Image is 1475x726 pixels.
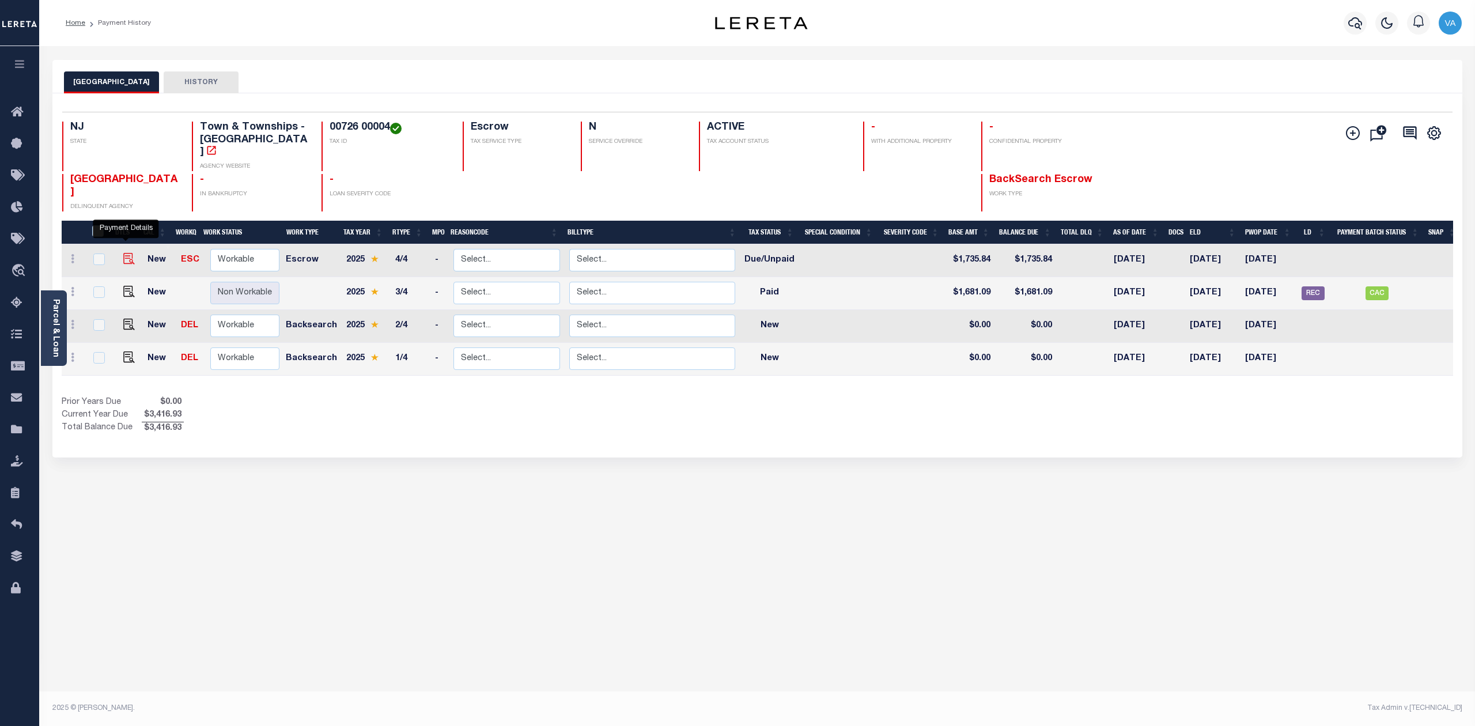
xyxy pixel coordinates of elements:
td: 3/4 [391,277,430,310]
th: Work Status [199,221,282,244]
span: $3,416.93 [142,409,184,422]
li: Payment History [85,18,151,28]
p: TAX ACCOUNT STATUS [707,138,849,146]
td: Backsearch [281,310,342,343]
td: [DATE] [1240,310,1296,343]
td: [DATE] [1109,277,1164,310]
td: Total Balance Due [62,422,142,434]
th: PWOP Date: activate to sort column ascending [1240,221,1296,244]
td: - [430,244,449,277]
h4: ACTIVE [707,122,849,134]
th: As of Date: activate to sort column ascending [1109,221,1164,244]
th: Special Condition: activate to sort column ascending [799,221,878,244]
th: Work Type [282,221,339,244]
th: ELD: activate to sort column ascending [1185,221,1240,244]
td: - [430,310,449,343]
span: $0.00 [142,396,184,409]
th: &nbsp;&nbsp;&nbsp;&nbsp;&nbsp;&nbsp;&nbsp;&nbsp;&nbsp;&nbsp; [62,221,85,244]
p: TAX ID [330,138,449,146]
td: 2/4 [391,310,430,343]
td: $0.00 [995,343,1057,376]
th: &nbsp; [85,221,111,244]
td: - [430,343,449,376]
a: DEL [181,322,198,330]
th: MPO [428,221,446,244]
td: New [143,343,177,376]
span: REC [1302,286,1325,300]
div: Payment Details [93,220,158,238]
div: Tax Admin v.[TECHNICAL_ID] [766,703,1462,713]
th: SNAP: activate to sort column ascending [1424,221,1461,244]
th: Payment Batch Status: activate to sort column ascending [1330,221,1424,244]
a: Home [66,20,85,27]
td: [DATE] [1109,244,1164,277]
td: New [143,244,177,277]
h4: 00726 00004 [330,122,449,134]
img: Star.svg [370,321,379,328]
span: CAC [1366,286,1389,300]
div: 2025 © [PERSON_NAME]. [44,703,758,713]
td: 1/4 [391,343,430,376]
p: WITH ADDITIONAL PROPERTY [871,138,967,146]
img: Star.svg [370,288,379,296]
th: Total DLQ: activate to sort column ascending [1056,221,1109,244]
td: [DATE] [1109,343,1164,376]
span: - [330,175,334,185]
img: logo-dark.svg [715,17,807,29]
th: RType: activate to sort column ascending [388,221,428,244]
a: ESC [181,256,199,264]
th: WorkQ [171,221,199,244]
p: TAX SERVICE TYPE [471,138,567,146]
th: Tax Year: activate to sort column ascending [339,221,388,244]
td: New [143,277,177,310]
p: STATE [70,138,178,146]
td: Due/Unpaid [740,244,799,277]
td: New [143,310,177,343]
a: Parcel & Loan [51,299,59,357]
p: CONFIDENTIAL PROPERTY [989,138,1097,146]
td: $1,681.09 [995,277,1057,310]
p: LOAN SEVERITY CODE [330,190,449,199]
th: Base Amt: activate to sort column ascending [944,221,994,244]
td: Current Year Due [62,409,142,422]
span: [GEOGRAPHIC_DATA] [70,175,177,198]
td: [DATE] [1185,343,1240,376]
span: BackSearch Escrow [989,175,1092,185]
img: Star.svg [370,255,379,263]
th: Docs [1164,221,1185,244]
i: travel_explore [11,264,29,279]
span: - [200,175,204,185]
td: [DATE] [1240,343,1296,376]
td: [DATE] [1185,244,1240,277]
td: New [740,310,799,343]
a: REC [1302,289,1325,297]
td: [DATE] [1240,277,1296,310]
img: svg+xml;base64,PHN2ZyB4bWxucz0iaHR0cDovL3d3dy53My5vcmcvMjAwMC9zdmciIHBvaW50ZXItZXZlbnRzPSJub25lIi... [1439,12,1462,35]
td: $1,735.84 [995,244,1057,277]
p: IN BANKRUPTCY [200,190,308,199]
td: 2025 [342,343,391,376]
a: CAC [1366,289,1389,297]
span: - [871,122,875,133]
h4: Escrow [471,122,567,134]
td: $0.00 [995,310,1057,343]
td: Backsearch [281,343,342,376]
p: AGENCY WEBSITE [200,162,308,171]
td: 2025 [342,310,391,343]
td: [DATE] [1109,310,1164,343]
th: LD: activate to sort column ascending [1296,221,1330,244]
h4: Town & Townships - [GEOGRAPHIC_DATA] [200,122,308,159]
p: WORK TYPE [989,190,1097,199]
td: 2025 [342,244,391,277]
p: DELINQUENT AGENCY [70,203,178,211]
td: Prior Years Due [62,396,142,409]
a: DEL [181,354,198,362]
td: $0.00 [944,343,995,376]
td: [DATE] [1185,277,1240,310]
td: Escrow [281,244,342,277]
p: SERVICE OVERRIDE [589,138,685,146]
h4: N [589,122,685,134]
span: $3,416.93 [142,422,184,435]
td: 2025 [342,277,391,310]
td: $0.00 [944,310,995,343]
